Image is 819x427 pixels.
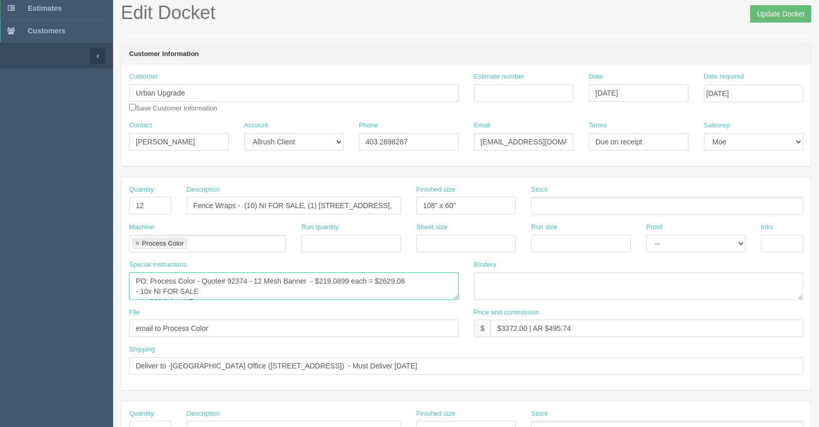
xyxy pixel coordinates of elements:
label: Contact [129,121,152,131]
label: Run size [531,222,557,232]
span: Customers [28,27,65,35]
label: Shipping [129,345,155,355]
label: Terms [589,121,607,131]
textarea: PO: Process Color - Quote# 92374 - 12 Mesh Banner - $219.0899 each = $2629.08 - 10x NI FOR SALE -... [129,272,459,300]
span: Estimates [28,4,62,12]
label: Finished size [416,185,456,195]
label: Special instructions [129,260,187,270]
input: Enter customer name [129,84,459,102]
label: Email [474,121,491,131]
header: Customer Information [121,44,811,65]
label: Stock [531,409,548,419]
div: Process Color [142,240,184,247]
label: Estimate number [474,72,524,82]
label: Machine [129,222,154,232]
h1: Edit Docket [121,3,811,23]
label: Phone [359,121,378,131]
label: Price and commission [474,308,539,318]
label: Proof [646,222,662,232]
label: Quantity [129,409,154,419]
label: Date [589,72,603,82]
label: Description [187,409,220,419]
label: Sheet size [416,222,448,232]
label: Stock [531,185,548,195]
label: Bindery [474,260,497,270]
label: Salesrep [704,121,730,131]
label: File [129,308,140,318]
label: Customer [129,72,158,82]
div: Save Customer Information [129,72,459,113]
label: Account [244,121,268,131]
label: Run quantity [301,222,339,232]
label: Finished size [416,409,456,419]
label: Date required [704,72,744,82]
div: $ [474,320,491,337]
input: Update Docket [750,5,811,23]
label: Inks [761,222,773,232]
label: Quantity [129,185,154,195]
label: Description [187,185,220,195]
